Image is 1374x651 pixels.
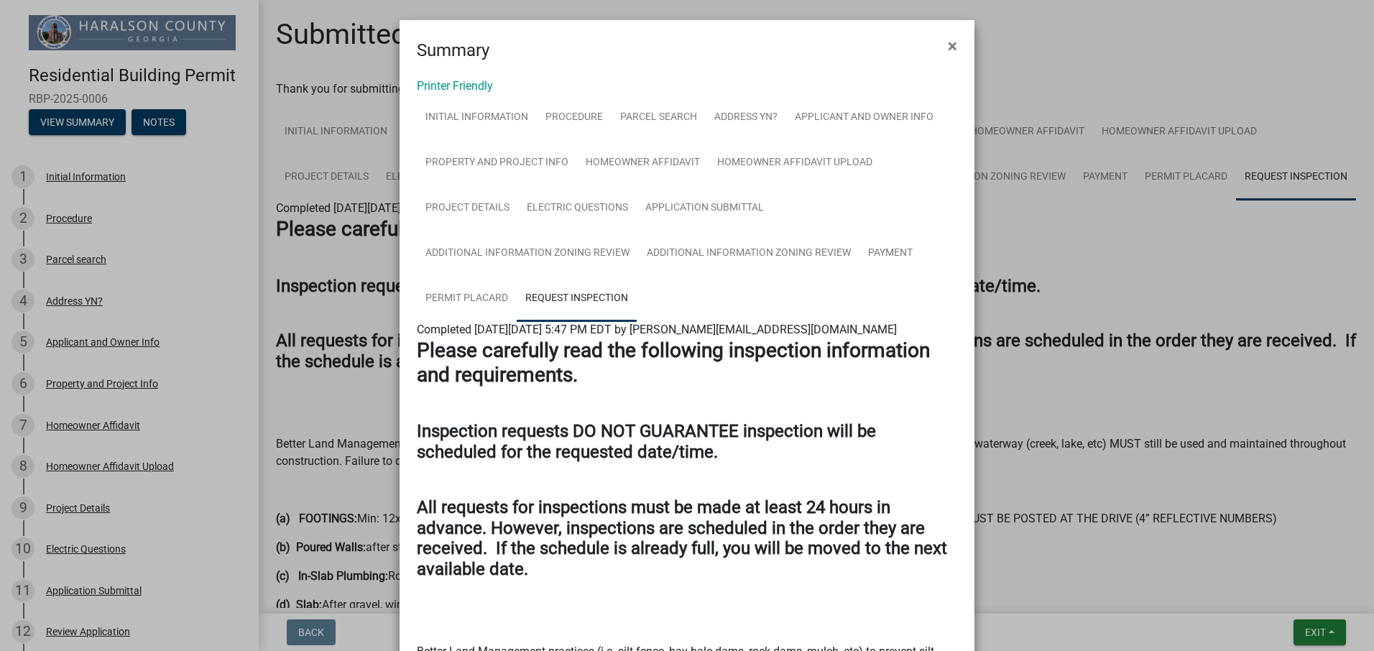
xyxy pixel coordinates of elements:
[417,276,517,322] a: Permit Placard
[637,185,773,231] a: Application Submittal
[859,231,921,277] a: Payment
[577,140,709,186] a: Homeowner Affidavit
[706,95,786,141] a: Address YN?
[417,497,947,579] strong: All requests for inspections must be made at least 24 hours in advance. However, inspections are ...
[417,338,930,387] strong: Please carefully read the following inspection information and requirements.
[417,79,493,93] a: Printer Friendly
[518,185,637,231] a: Electric Questions
[417,421,876,462] strong: Inspection requests DO NOT GUARANTEE inspection will be scheduled for the requested date/time.
[417,37,489,63] h4: Summary
[638,231,859,277] a: Additional Information Zoning Review
[612,95,706,141] a: Parcel search
[417,185,518,231] a: Project Details
[417,95,537,141] a: Initial Information
[948,36,957,56] span: ×
[709,140,881,186] a: Homeowner Affidavit Upload
[417,323,897,336] span: Completed [DATE][DATE] 5:47 PM EDT by [PERSON_NAME][EMAIL_ADDRESS][DOMAIN_NAME]
[417,231,638,277] a: Additional Information Zoning Review
[537,95,612,141] a: Procedure
[786,95,942,141] a: Applicant and Owner Info
[417,140,577,186] a: Property and Project Info
[936,26,969,66] button: Close
[517,276,637,322] a: Request Inspection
